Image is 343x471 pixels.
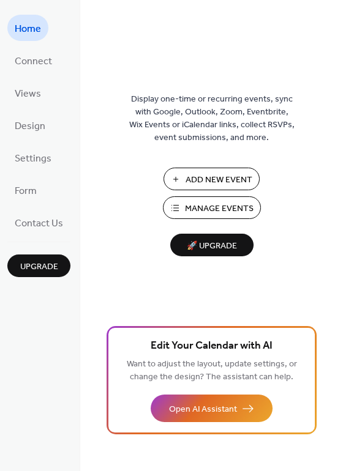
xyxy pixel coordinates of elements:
[127,356,297,385] span: Want to adjust the layout, update settings, or change the design? The assistant can help.
[185,202,254,215] span: Manage Events
[20,261,58,273] span: Upgrade
[7,15,48,41] a: Home
[163,196,261,219] button: Manage Events
[178,238,246,254] span: 🚀 Upgrade
[7,80,48,106] a: Views
[164,168,260,190] button: Add New Event
[7,254,70,277] button: Upgrade
[151,395,273,422] button: Open AI Assistant
[129,93,295,144] span: Display one-time or recurring events, sync with Google, Outlook, Zoom, Eventbrite, Wix Events or ...
[15,117,45,136] span: Design
[15,84,41,103] span: Views
[7,47,59,73] a: Connect
[151,338,273,355] span: Edit Your Calendar with AI
[7,209,70,236] a: Contact Us
[7,177,44,203] a: Form
[186,174,252,187] span: Add New Event
[15,149,51,168] span: Settings
[15,52,52,71] span: Connect
[15,182,37,201] span: Form
[15,214,63,233] span: Contact Us
[169,403,237,416] span: Open AI Assistant
[170,234,254,256] button: 🚀 Upgrade
[7,112,53,138] a: Design
[15,20,41,39] span: Home
[7,144,59,171] a: Settings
